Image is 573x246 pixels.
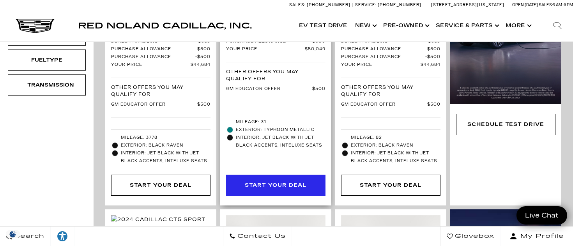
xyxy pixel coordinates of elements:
div: Start Your Deal [130,181,191,189]
li: Mileage: 31 [226,118,325,126]
span: Interior: Jet Black with Jet Black accents, Inteluxe Seats [121,149,210,165]
span: Sales: [539,2,553,7]
span: Interior: Jet Black with Jet Black accents, Inteluxe Seats [351,149,440,165]
a: GM Educator Offer $500 [111,102,210,108]
span: GM Educator Offer [111,102,197,108]
span: Open [DATE] [512,2,538,7]
span: Red Noland Cadillac, Inc. [78,21,252,30]
span: $44,684 [421,62,440,68]
span: $500 [427,102,440,108]
li: Mileage: 82 [341,134,440,142]
a: Your Price $44,684 [111,62,210,68]
span: Your Price [111,62,191,68]
li: Mileage: 3778 [111,134,210,142]
span: Exterior: Black Raven [351,142,440,149]
span: $500 [425,54,440,60]
div: Schedule Test Drive [456,114,555,135]
p: Other Offers You May Qualify For [341,84,440,98]
img: 2024 Cadillac CT5 Sport [111,215,206,224]
a: Live Chat [516,206,567,225]
span: 9 AM-6 PM [553,2,573,7]
div: Start Your Deal [111,175,210,196]
a: [STREET_ADDRESS][US_STATE] [431,2,504,7]
button: Open user profile menu [500,227,573,246]
a: Purchase Allowance $500 [341,46,440,52]
div: Start Your Deal [341,175,440,196]
div: Transmission [27,81,66,89]
span: Your Price [341,62,421,68]
section: Click to Open Cookie Consent Modal [4,230,22,238]
span: My Profile [517,231,564,242]
span: Glovebox [453,231,494,242]
a: EV Test Drive [295,10,351,41]
span: Purchase Allowance [341,54,425,60]
span: $500 [195,46,210,52]
a: Service & Parts [432,10,502,41]
span: $500 [195,54,210,60]
a: Pre-Owned [379,10,432,41]
span: Purchase Allowance [341,46,425,52]
span: Purchase Allowance [111,54,195,60]
a: Sales: [PHONE_NUMBER] [289,3,352,7]
div: Fueltype [27,56,66,64]
p: Other Offers You May Qualify For [226,68,325,82]
a: Purchase Allowance $500 [111,46,210,52]
a: New [351,10,379,41]
span: Exterior: Black Raven [121,142,210,149]
a: GM Educator Offer $500 [341,102,440,108]
img: Cadillac Dark Logo with Cadillac White Text [16,18,55,33]
a: Explore your accessibility options [51,227,74,246]
p: Other Offers You May Qualify For [111,84,210,98]
a: Your Price $50,049 [226,46,325,52]
span: [PHONE_NUMBER] [378,2,421,7]
div: TransmissionTransmission [8,74,86,96]
a: GM Educator Offer $500 [226,86,325,92]
a: Red Noland Cadillac, Inc. [78,22,252,30]
div: FueltypeFueltype [8,50,86,71]
div: Start Your Deal [226,175,325,196]
div: Schedule Test Drive [467,120,544,129]
span: Search [12,231,44,242]
span: $50,049 [305,46,325,52]
span: Sales: [289,2,306,7]
button: More [502,10,534,41]
img: Opt-Out Icon [4,230,22,238]
span: Live Chat [521,211,562,220]
span: $500 [197,102,210,108]
div: Explore your accessibility options [51,230,74,242]
span: $500 [425,46,440,52]
a: Glovebox [440,227,500,246]
a: Purchase Allowance $500 [111,54,210,60]
span: $500 [312,86,325,92]
span: $44,684 [191,62,210,68]
a: Your Price $44,684 [341,62,440,68]
div: Start Your Deal [360,181,421,189]
span: Interior: Jet Black with Jet Black accents, Inteluxe Seats [236,134,325,149]
a: Contact Us [223,227,292,246]
span: Your Price [226,46,305,52]
span: GM Educator Offer [226,86,312,92]
a: Service: [PHONE_NUMBER] [352,3,423,7]
span: GM Educator Offer [341,102,427,108]
div: Start Your Deal [245,181,306,189]
span: Purchase Allowance [111,46,195,52]
span: Contact Us [235,231,286,242]
span: Service: [355,2,377,7]
span: Exterior: Typhoon Metallic [236,126,325,134]
a: Purchase Allowance $500 [341,54,440,60]
span: [PHONE_NUMBER] [307,2,350,7]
